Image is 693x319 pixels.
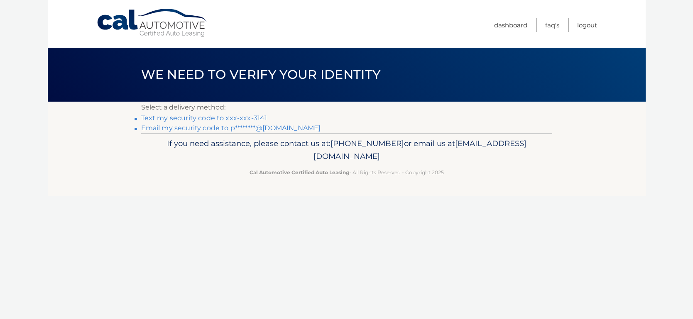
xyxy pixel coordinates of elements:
strong: Cal Automotive Certified Auto Leasing [250,169,349,175]
a: Logout [577,18,597,32]
p: - All Rights Reserved - Copyright 2025 [147,168,547,177]
a: Email my security code to p********@[DOMAIN_NAME] [141,124,321,132]
a: Cal Automotive [96,8,208,38]
span: [PHONE_NUMBER] [331,139,404,148]
a: Dashboard [494,18,527,32]
a: Text my security code to xxx-xxx-3141 [141,114,267,122]
a: FAQ's [545,18,559,32]
p: Select a delivery method: [141,102,552,113]
p: If you need assistance, please contact us at: or email us at [147,137,547,163]
span: We need to verify your identity [141,67,381,82]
